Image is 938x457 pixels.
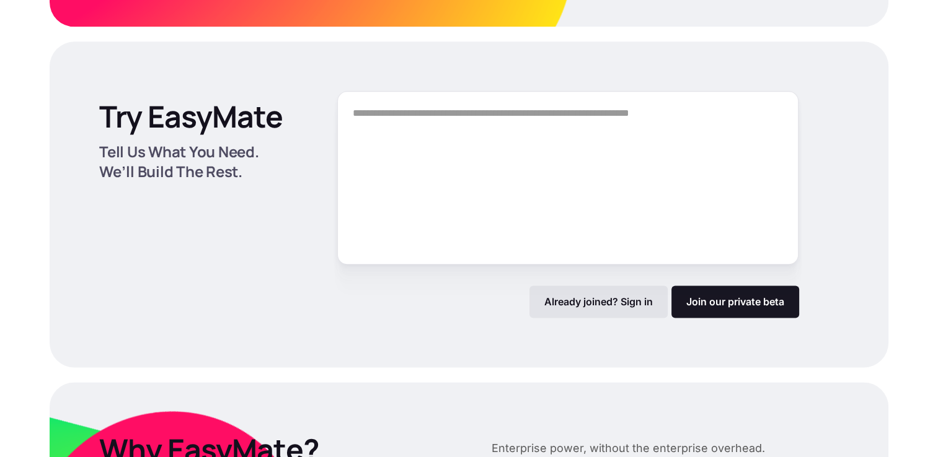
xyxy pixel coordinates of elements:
a: Join our private beta [671,285,799,318]
p: Tell Us What You Need. We’ll Build The Rest. [99,142,296,181]
p: Already joined? Sign in [544,295,653,308]
p: Try EasyMate [99,98,283,134]
form: Form [337,91,799,318]
a: Already joined? Sign in [529,285,668,318]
